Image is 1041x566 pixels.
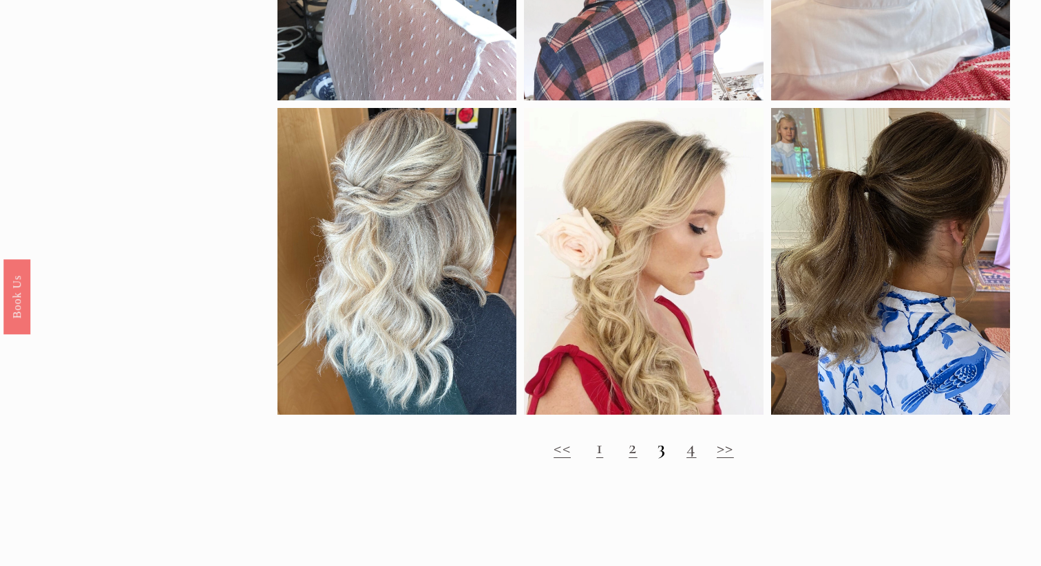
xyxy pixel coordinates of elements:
a: 4 [686,435,696,459]
strong: 3 [658,435,666,459]
a: Book Us [3,259,30,334]
a: << [554,435,571,459]
a: 1 [596,435,603,459]
a: 2 [629,435,637,459]
a: >> [717,435,734,459]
